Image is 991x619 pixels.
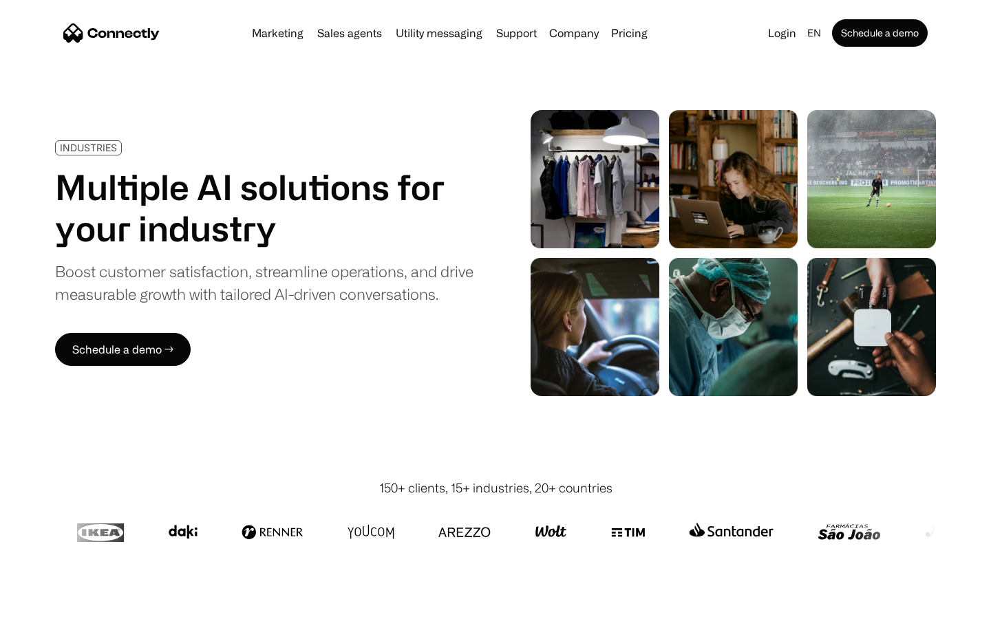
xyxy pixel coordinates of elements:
a: Schedule a demo → [55,333,191,366]
div: Boost customer satisfaction, streamline operations, and drive measurable growth with tailored AI-... [55,260,473,305]
a: Schedule a demo [832,19,928,47]
ul: Language list [28,595,83,614]
aside: Language selected: English [14,594,83,614]
a: Support [491,28,542,39]
a: Marketing [246,28,309,39]
a: Pricing [606,28,653,39]
a: Login [763,23,802,43]
a: Sales agents [312,28,387,39]
h1: Multiple AI solutions for your industry [55,166,473,249]
div: 150+ clients, 15+ industries, 20+ countries [379,479,612,497]
div: en [807,23,821,43]
div: Company [549,23,599,43]
div: INDUSTRIES [60,142,117,153]
a: Utility messaging [390,28,488,39]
